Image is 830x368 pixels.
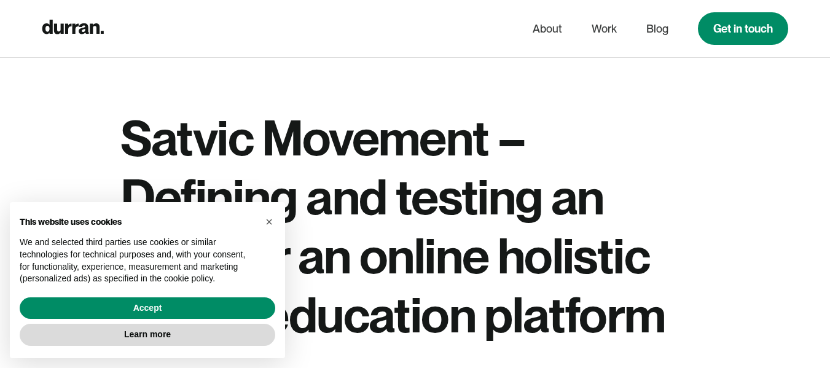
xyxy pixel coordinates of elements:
[42,17,104,41] a: home
[646,17,668,41] a: Blog
[592,17,617,41] a: Work
[533,17,562,41] a: About
[20,217,256,227] h2: This website uses cookies
[20,324,275,346] button: Learn more
[120,108,710,344] h1: Satvic Movement – Defining and testing an MVP for an online holistic health education platform
[265,215,273,229] span: ×
[20,237,256,284] p: We and selected third parties use cookies or similar technologies for technical purposes and, wit...
[698,12,788,45] a: Get in touch
[259,212,279,232] button: Close this notice
[20,297,275,319] button: Accept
